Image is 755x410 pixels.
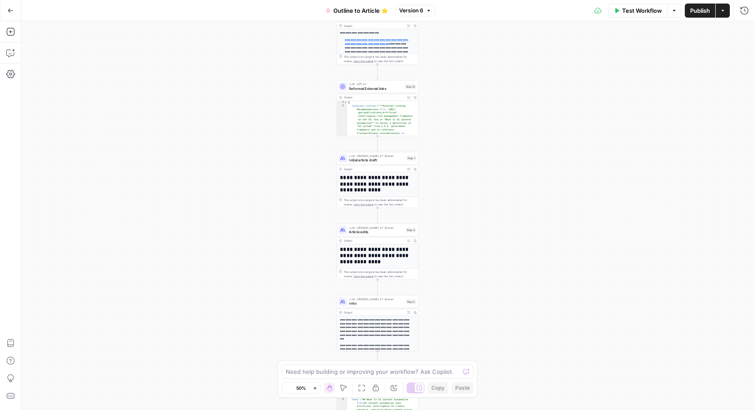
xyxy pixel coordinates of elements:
div: Step 4 [406,227,416,232]
div: 2 [337,104,347,224]
span: 50% [296,384,306,391]
span: LLM · [PERSON_NAME] 3.7 Sonnet [349,225,404,230]
div: This output is too large & has been abbreviated for review. to view the full content. [344,55,416,63]
g: Edge from step_12 to step_13 [377,64,378,80]
div: 1 [337,101,347,104]
div: Step 13 [405,84,416,89]
span: Copy the output [354,275,374,278]
button: Paste [452,382,473,394]
div: This output is too large & has been abbreviated for review. to view the full content. [344,270,416,278]
g: Edge from step_1 to step_4 [377,208,378,223]
span: LLM · [PERSON_NAME] 3.7 Sonnet [349,297,404,302]
g: Edge from step_13 to step_1 [377,136,378,152]
span: Test Workflow [622,6,662,15]
div: Output [344,239,404,243]
span: LLM · GPT-4.1 [349,82,403,86]
span: Copy the output [354,203,374,206]
button: Version 6 [395,5,435,16]
div: Step 5 [406,299,416,304]
div: Output [344,23,404,28]
span: Intro [349,301,404,306]
span: Copy [431,384,445,392]
div: This output is too large & has been abbreviated for review. to view the full content. [344,198,416,206]
button: Outline to Article ⭐️ [320,4,393,18]
g: Edge from step_4 to step_5 [377,280,378,295]
span: Version 6 [399,7,423,15]
button: Test Workflow [608,4,667,18]
span: Article edits [349,229,404,235]
span: Paste [455,384,470,392]
span: LLM · [PERSON_NAME] 3.7 Sonnet [349,154,404,158]
span: Outline to Article ⭐️ [333,6,388,15]
g: Edge from step_5 to step_6 [377,351,378,367]
span: Publish [690,6,710,15]
button: Copy [428,382,448,394]
span: Reformat External links [349,86,403,91]
span: Initial article draft [349,157,404,163]
div: Output [344,95,404,100]
div: LLM · GPT-4.1Reformat External linksStep 13Output{ "external_linking":"**External Linking Recomme... [336,80,418,136]
span: Toggle code folding, rows 1 through 3 [344,101,347,104]
div: Step 1 [407,156,416,161]
div: Output [344,310,404,315]
div: Output [344,167,404,171]
button: Publish [685,4,715,18]
span: Copy the output [354,60,374,63]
